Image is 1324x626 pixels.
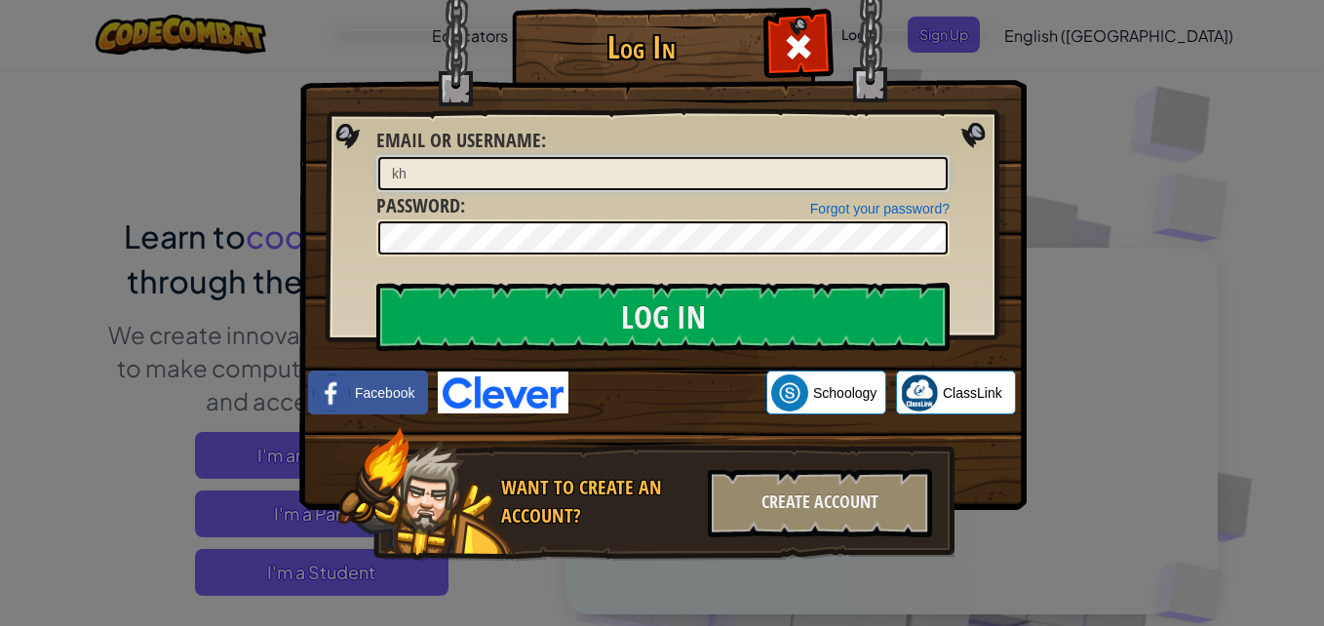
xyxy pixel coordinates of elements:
[376,127,541,153] span: Email or Username
[813,383,876,403] span: Schoology
[901,374,938,411] img: classlink-logo-small.png
[313,374,350,411] img: facebook_small.png
[517,30,765,64] h1: Log In
[355,383,414,403] span: Facebook
[708,469,932,537] div: Create Account
[771,374,808,411] img: schoology.png
[943,383,1002,403] span: ClassLink
[376,192,465,220] label: :
[376,283,950,351] input: Log In
[501,474,696,529] div: Want to create an account?
[568,372,766,414] iframe: Sign in with Google Button
[376,127,546,155] label: :
[376,192,460,218] span: Password
[810,201,950,216] a: Forgot your password?
[438,372,568,413] img: clever-logo-blue.png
